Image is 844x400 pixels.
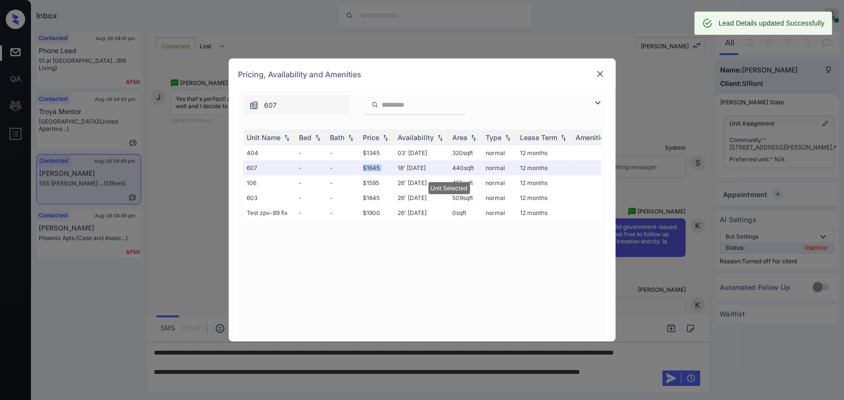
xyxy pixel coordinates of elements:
div: Lease Term [520,133,558,142]
td: - [326,145,359,160]
img: icon-zuma [249,100,259,110]
div: Unit Name [247,133,281,142]
td: 603 [243,190,296,205]
td: normal [482,145,517,160]
div: Area [453,133,468,142]
div: Price [363,133,380,142]
td: 26' [DATE] [394,205,449,220]
div: Bed [299,133,312,142]
img: sorting [435,134,445,141]
td: 03' [DATE] [394,145,449,160]
img: sorting [381,134,390,141]
td: - [296,190,326,205]
td: 607 [243,160,296,175]
img: close [595,69,605,79]
td: $1595 [359,175,394,190]
td: - [296,175,326,190]
div: Pricing, Availability and Amenities [229,58,616,90]
td: 12 months [517,175,572,190]
td: 12 months [517,145,572,160]
img: sorting [282,134,292,141]
td: 509 sqft [449,190,482,205]
td: - [326,205,359,220]
td: normal [482,205,517,220]
td: 320 sqft [449,145,482,160]
td: 26' [DATE] [394,190,449,205]
td: $1900 [359,205,394,220]
td: $1845 [359,190,394,205]
td: 18' [DATE] [394,160,449,175]
span: 607 [265,100,277,111]
img: sorting [469,134,478,141]
div: Lead Details updated Successfully [719,14,825,32]
div: Amenities [576,133,608,142]
td: - [326,175,359,190]
td: - [296,205,326,220]
td: - [326,160,359,175]
div: Availability [398,133,434,142]
td: 404 [243,145,296,160]
img: icon-zuma [371,100,379,109]
td: Test zpv-89 fix [243,205,296,220]
img: sorting [503,134,513,141]
td: 106 [243,175,296,190]
td: 440 sqft [449,160,482,175]
td: 12 months [517,160,572,175]
td: - [326,190,359,205]
img: sorting [559,134,568,141]
td: $1345 [359,145,394,160]
img: icon-zuma [592,97,604,109]
td: normal [482,160,517,175]
td: - [296,160,326,175]
td: 26' [DATE] [394,175,449,190]
td: 12 months [517,205,572,220]
div: Bath [330,133,345,142]
div: Type [486,133,502,142]
td: 455 sqft [449,175,482,190]
td: - [296,145,326,160]
td: $1645 [359,160,394,175]
td: normal [482,175,517,190]
td: 0 sqft [449,205,482,220]
img: sorting [346,134,355,141]
td: 12 months [517,190,572,205]
td: normal [482,190,517,205]
img: sorting [313,134,323,141]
